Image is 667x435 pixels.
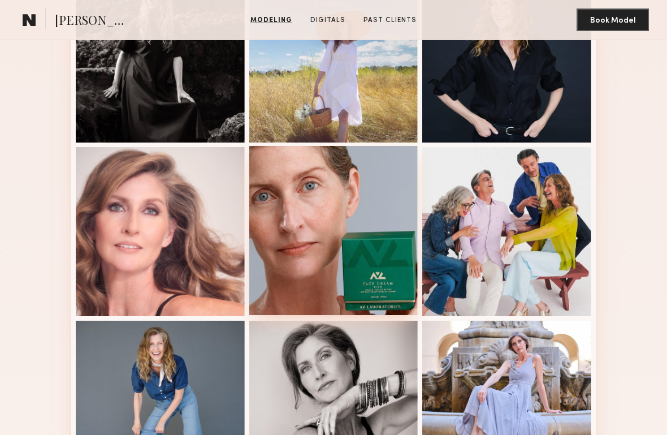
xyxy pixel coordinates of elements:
a: Modeling [246,15,297,25]
a: Book Model [577,15,649,24]
span: [PERSON_NAME] [55,11,133,31]
button: Book Model [577,8,649,31]
a: Digitals [306,15,350,25]
a: Past Clients [359,15,421,25]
